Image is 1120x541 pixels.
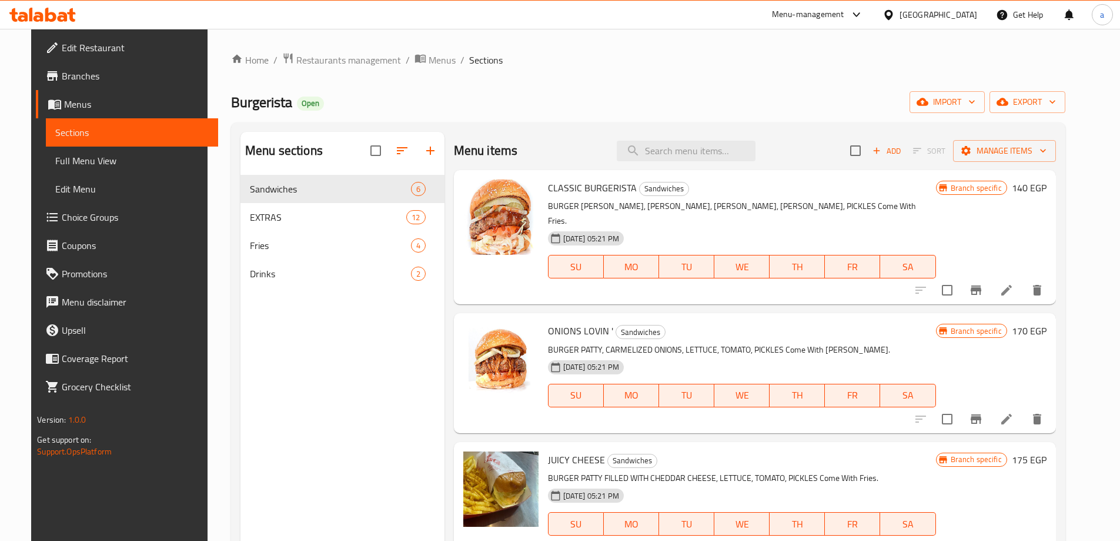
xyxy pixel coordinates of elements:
[880,512,935,536] button: SA
[830,516,875,533] span: FR
[548,471,936,486] p: BURGER PATTY FILLED WITH CHEDDAR CHEESE, LETTUCE, TOMATO, PICKLES Come With Fries.
[36,90,218,118] a: Menus
[36,373,218,401] a: Grocery Checklist
[774,516,820,533] span: TH
[714,384,770,407] button: WE
[885,258,931,276] span: SA
[905,142,953,160] span: Select section first
[548,322,613,340] span: ONIONS LOVIN '
[469,53,503,67] span: Sections
[946,326,1007,337] span: Branch specific
[825,512,880,536] button: FR
[36,231,218,260] a: Coupons
[999,412,1014,426] a: Edit menu item
[639,182,689,196] div: Sandwiches
[659,255,714,278] button: TU
[460,53,464,67] li: /
[463,452,539,527] img: JUICY CHEESE
[548,512,604,536] button: SU
[411,267,426,281] div: items
[664,387,710,404] span: TU
[609,258,654,276] span: MO
[830,258,875,276] span: FR
[1023,276,1051,304] button: delete
[55,182,209,196] span: Edit Menu
[962,276,990,304] button: Branch-specific-item
[559,361,624,373] span: [DATE] 05:21 PM
[1012,323,1047,339] h6: 170 EGP
[604,384,659,407] button: MO
[46,147,218,175] a: Full Menu View
[617,141,755,161] input: search
[609,516,654,533] span: MO
[297,98,324,108] span: Open
[62,295,209,309] span: Menu disclaimer
[719,516,765,533] span: WE
[885,516,931,533] span: SA
[36,260,218,288] a: Promotions
[953,140,1056,162] button: Manage items
[548,255,604,278] button: SU
[245,142,323,160] h2: Menu sections
[282,52,401,68] a: Restaurants management
[871,144,902,158] span: Add
[553,387,599,404] span: SU
[463,180,539,255] img: CLASSIC BURGERISTA
[935,407,959,432] span: Select to update
[548,179,637,197] span: CLASSIC BURGERISTA
[240,231,444,260] div: Fries4
[772,8,844,22] div: Menu-management
[46,175,218,203] a: Edit Menu
[616,326,665,339] span: Sandwiches
[36,316,218,344] a: Upsell
[604,512,659,536] button: MO
[553,258,599,276] span: SU
[36,34,218,62] a: Edit Restaurant
[62,380,209,394] span: Grocery Checklist
[62,267,209,281] span: Promotions
[843,138,868,163] span: Select section
[68,412,86,427] span: 1.0.0
[664,258,710,276] span: TU
[62,210,209,224] span: Choice Groups
[273,53,278,67] li: /
[406,210,425,224] div: items
[407,212,424,223] span: 12
[825,384,880,407] button: FR
[1012,180,1047,196] h6: 140 EGP
[412,184,425,195] span: 6
[36,288,218,316] a: Menu disclaimer
[412,240,425,251] span: 4
[659,512,714,536] button: TU
[429,53,456,67] span: Menus
[770,255,825,278] button: TH
[36,344,218,373] a: Coverage Report
[1100,8,1104,21] span: a
[454,142,518,160] h2: Menu items
[609,387,654,404] span: MO
[411,182,426,196] div: items
[719,387,765,404] span: WE
[885,387,931,404] span: SA
[989,91,1065,113] button: export
[548,343,936,357] p: BURGER PATTY, CARMELIZED ONIONS, LETTUCE, TOMATO, PICKLES Come With [PERSON_NAME].
[608,454,657,467] span: Sandwiches
[240,170,444,293] nav: Menu sections
[411,238,426,253] div: items
[250,182,411,196] div: Sandwiches
[935,278,959,303] span: Select to update
[412,268,425,280] span: 2
[240,203,444,231] div: EXTRAS12
[250,238,411,253] div: Fries
[414,52,456,68] a: Menus
[774,387,820,404] span: TH
[880,384,935,407] button: SA
[962,144,1047,158] span: Manage items
[664,516,710,533] span: TU
[55,154,209,168] span: Full Menu View
[714,255,770,278] button: WE
[46,118,218,147] a: Sections
[250,267,411,281] span: Drinks
[62,351,209,366] span: Coverage Report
